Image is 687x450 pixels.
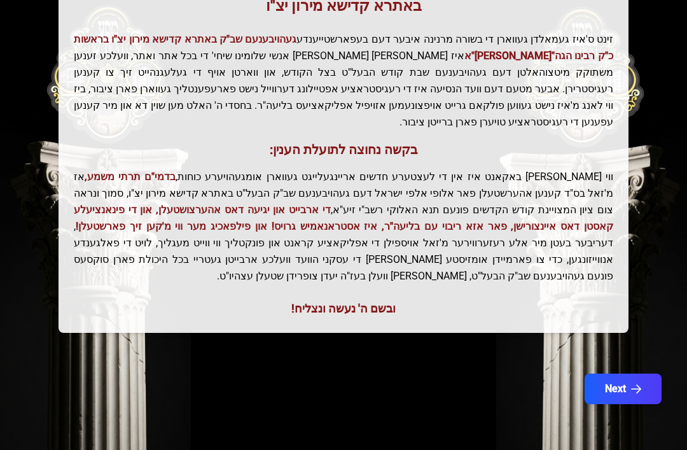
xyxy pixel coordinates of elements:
button: Next [585,374,662,404]
div: ובשם ה' נעשה ונצליח! [74,300,613,318]
span: געהויבענעם שב"ק באתרא קדישא מירון יצ"ו בראשות כ"ק רבינו הגה"[PERSON_NAME]"א [74,33,613,62]
span: די ארבייט און יגיעה דאס אהערצושטעלן, און די פינאנציעלע קאסטן דאס איינצורישן, פאר אזא ריבוי עם בלי... [74,204,613,232]
span: בדמי"ם תרתי משמע, [85,171,176,183]
p: זינט ס'איז געמאלדן געווארן די בשורה מרנינה איבער דעם בעפארשטייענדע איז [PERSON_NAME] [PERSON_NAME... [74,31,613,130]
p: ווי [PERSON_NAME] באקאנט איז אין די לעצטערע חדשים אריינגעלייגט געווארן אומגעהויערע כוחות, אז מ'זא... [74,169,613,285]
h3: בקשה נחוצה לתועלת הענין: [74,141,613,158]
